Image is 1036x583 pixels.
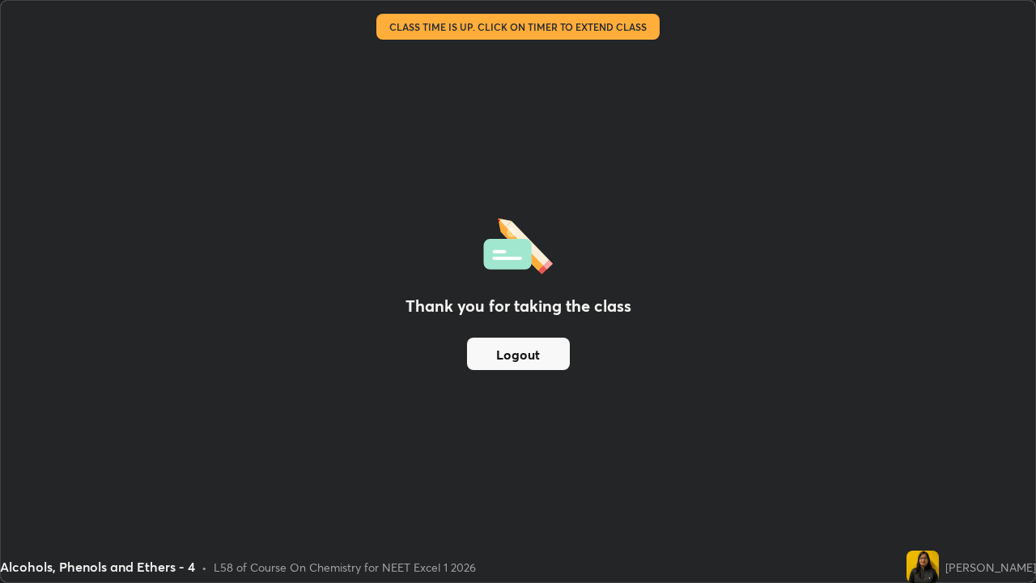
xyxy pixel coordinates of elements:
[467,338,570,370] button: Logout
[906,551,939,583] img: 5601c98580164add983b3da7b044abd6.jpg
[483,213,553,274] img: offlineFeedback.1438e8b3.svg
[405,294,631,318] h2: Thank you for taking the class
[945,559,1036,576] div: [PERSON_NAME]
[214,559,476,576] div: L58 of Course On Chemistry for NEET Excel 1 2026
[202,559,207,576] div: •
